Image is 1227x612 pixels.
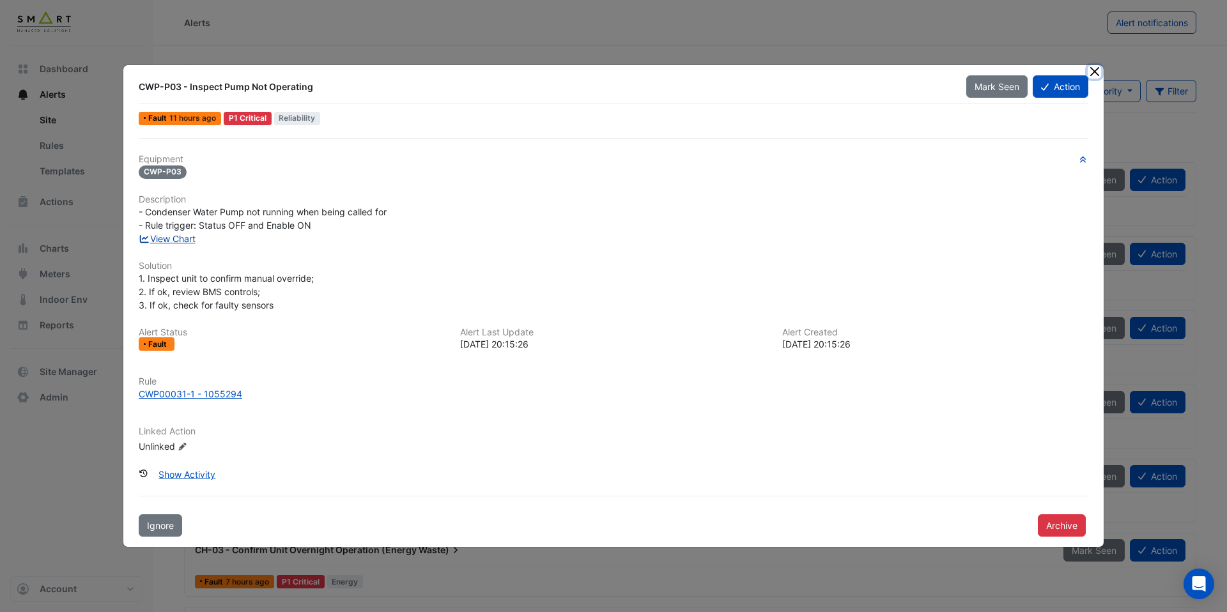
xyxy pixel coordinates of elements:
h6: Rule [139,376,1088,387]
div: Unlinked [139,440,292,453]
div: [DATE] 20:15:26 [782,337,1088,351]
span: Mark Seen [975,81,1019,92]
span: Ignore [147,520,174,531]
button: Show Activity [150,463,224,486]
h6: Solution [139,261,1088,272]
div: CWP-P03 - Inspect Pump Not Operating [139,80,951,93]
button: Action [1033,75,1088,98]
h6: Alert Status [139,327,445,338]
h6: Alert Created [782,327,1088,338]
span: 1. Inspect unit to confirm manual override; 2. If ok, review BMS controls; 3. If ok, check for fa... [139,273,316,310]
a: View Chart [139,233,196,244]
div: CWP00031-1 - 1055294 [139,387,242,401]
fa-icon: Edit Linked Action [178,442,187,452]
button: Archive [1038,514,1086,537]
a: CWP00031-1 - 1055294 [139,387,1088,401]
span: CWP-P03 [139,165,187,179]
button: Ignore [139,514,182,537]
button: Close [1088,65,1101,79]
span: Wed 15-Oct-2025 06:15 AEDT [169,113,216,123]
span: Fault [148,114,169,122]
span: - Condenser Water Pump not running when being called for - Rule trigger: Status OFF and Enable ON [139,206,387,231]
div: P1 Critical [224,112,272,125]
span: Reliability [274,112,321,125]
div: Open Intercom Messenger [1184,569,1214,599]
div: [DATE] 20:15:26 [460,337,766,351]
h6: Description [139,194,1088,205]
h6: Equipment [139,154,1088,165]
h6: Alert Last Update [460,327,766,338]
h6: Linked Action [139,426,1088,437]
button: Mark Seen [966,75,1028,98]
span: Fault [148,340,169,348]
